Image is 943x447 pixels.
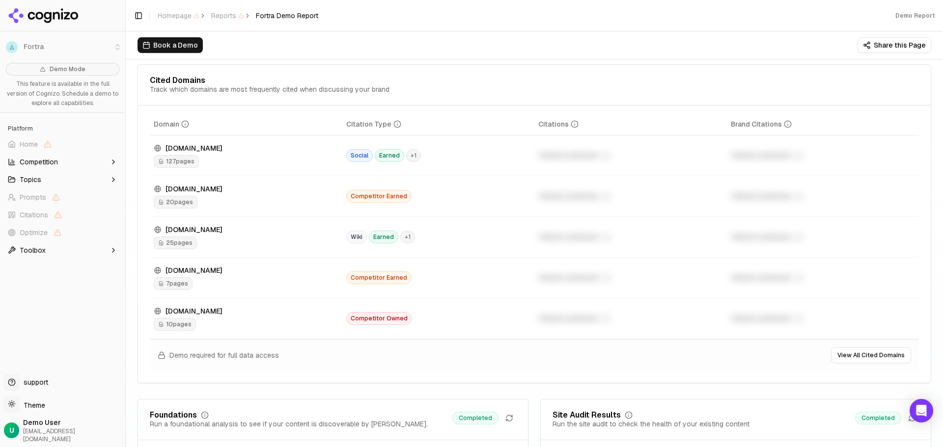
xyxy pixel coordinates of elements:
span: Reports [211,11,244,21]
span: 127 pages [154,155,199,168]
th: brandCitationCount [727,113,919,135]
div: Run a foundational analysis to see if your content is discoverable by [PERSON_NAME]. [150,419,428,429]
span: + 1 [400,231,415,243]
span: Earned [369,231,398,243]
div: [DOMAIN_NAME] [154,265,338,275]
span: Citations [20,210,48,220]
div: Demo Report [895,12,935,20]
span: Completed [452,412,499,424]
span: Social [346,149,373,162]
span: Demo Mode [50,65,85,73]
div: Cited Domains [150,77,205,84]
div: Platform [4,121,121,136]
div: Unlock premium [731,313,915,324]
span: Wiki [346,231,367,243]
span: Prompts [20,192,46,202]
div: Unlock premium [538,231,723,243]
div: Unlock premium [538,150,723,161]
button: Competition [4,154,121,170]
span: Home [20,139,38,149]
button: Book a Demo [138,37,203,53]
p: This feature is available in the full version of Cognizo. Schedule a demo to explore all capabili... [6,79,119,108]
button: View All Cited Domains [831,347,911,363]
div: Citations [538,119,579,129]
span: Completed [855,412,901,424]
span: 10 pages [154,318,196,331]
span: U [9,425,14,435]
div: Unlock premium [731,231,915,243]
span: Optimize [20,228,48,237]
div: Unlock premium [538,190,723,202]
span: 25 pages [154,237,197,249]
span: Topics [20,175,41,184]
div: Citation Type [346,119,401,129]
div: Data table [150,113,919,339]
div: Unlock premium [731,150,915,161]
span: Competitor Owned [346,312,412,325]
span: Competitor Earned [346,271,412,284]
span: support [20,377,48,387]
div: [DOMAIN_NAME] [154,143,338,153]
th: domain [150,113,342,135]
div: Track which domains are most frequently cited when discussing your brand [150,84,389,94]
div: [DOMAIN_NAME] [154,184,338,194]
span: 20 pages [154,196,197,209]
span: 7 pages [154,277,193,290]
span: Theme [20,401,45,410]
span: Earned [375,149,404,162]
button: Share this Page [858,37,931,53]
th: citationTypes [342,113,535,135]
div: Unlock premium [731,272,915,284]
th: totalCitationCount [534,113,727,135]
div: Unlock premium [731,190,915,202]
div: Domain [154,119,189,129]
span: Fortra Demo Report [256,11,318,21]
span: Demo User [23,418,121,427]
div: Unlock premium [538,272,723,284]
span: Homepage [158,11,199,21]
span: Competition [20,157,58,167]
span: Toolbox [20,245,46,255]
span: [EMAIL_ADDRESS][DOMAIN_NAME] [23,427,121,443]
span: Competitor Earned [346,190,412,203]
div: Open Intercom Messenger [910,399,933,422]
div: Brand Citations [731,119,792,129]
div: Site Audit Results [553,411,621,419]
button: Toolbox [4,242,121,258]
button: Topics [4,172,121,187]
div: [DOMAIN_NAME] [154,225,338,235]
div: Run the site audit to check the health of your existing content [553,419,749,429]
span: + 1 [406,149,421,162]
div: [DOMAIN_NAME] [154,306,338,316]
span: Demo required for full data access [169,350,279,360]
div: Foundations [150,411,197,419]
nav: breadcrumb [158,11,318,21]
div: Unlock premium [538,313,723,324]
